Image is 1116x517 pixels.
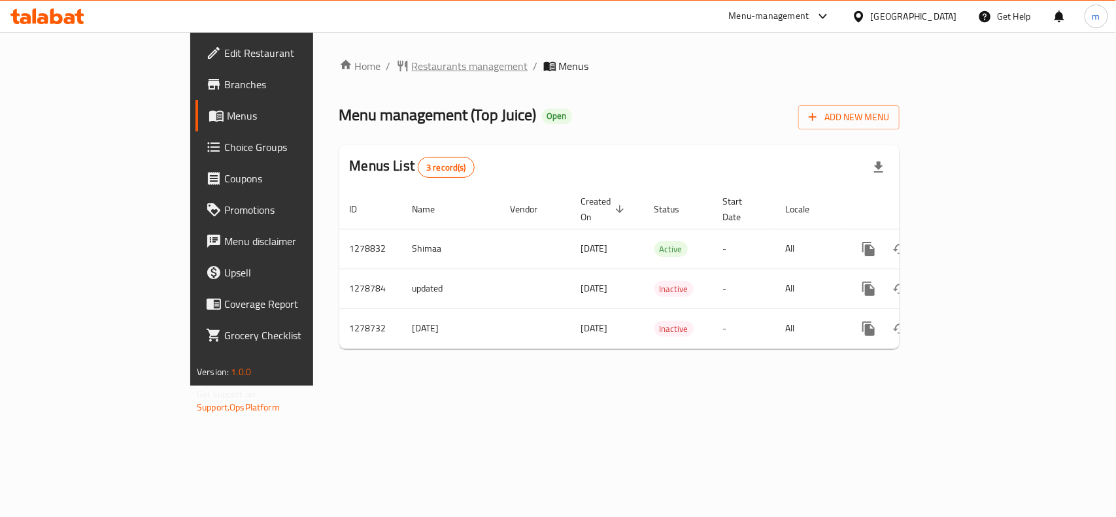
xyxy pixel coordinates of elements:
a: Promotions [195,194,377,225]
li: / [533,58,538,74]
span: Open [542,110,572,122]
span: Menu management ( Top Juice ) [339,100,537,129]
span: Grocery Checklist [224,327,366,343]
span: m [1092,9,1100,24]
th: Actions [843,190,989,229]
div: Inactive [654,321,694,337]
div: Menu-management [729,8,809,24]
span: Menus [227,108,366,124]
span: [DATE] [581,320,608,337]
span: Choice Groups [224,139,366,155]
a: Branches [195,69,377,100]
table: enhanced table [339,190,989,349]
div: Total records count [418,157,475,178]
span: [DATE] [581,280,608,297]
div: Export file [863,152,894,183]
span: Add New Menu [809,109,889,125]
span: Vendor [511,201,555,217]
a: Upsell [195,257,377,288]
span: Upsell [224,265,366,280]
span: Coverage Report [224,296,366,312]
span: Inactive [654,322,694,337]
span: Locale [786,201,827,217]
nav: breadcrumb [339,58,900,74]
span: Active [654,242,688,257]
button: Change Status [885,233,916,265]
span: ID [350,201,375,217]
td: All [775,229,843,269]
span: 1.0.0 [231,363,251,380]
a: Support.OpsPlatform [197,399,280,416]
div: Open [542,108,572,124]
td: - [713,269,775,309]
td: [DATE] [402,309,500,348]
button: more [853,233,885,265]
td: All [775,269,843,309]
td: Shimaa [402,229,500,269]
a: Menus [195,100,377,131]
a: Restaurants management [396,58,528,74]
a: Choice Groups [195,131,377,163]
li: / [386,58,391,74]
span: Start Date [723,193,760,225]
span: Name [413,201,452,217]
div: [GEOGRAPHIC_DATA] [871,9,957,24]
a: Menu disclaimer [195,225,377,257]
td: - [713,309,775,348]
button: Add New Menu [798,105,900,129]
span: Restaurants management [412,58,528,74]
a: Grocery Checklist [195,320,377,351]
button: more [853,273,885,305]
span: Menu disclaimer [224,233,366,249]
td: All [775,309,843,348]
span: 3 record(s) [418,161,474,174]
a: Edit Restaurant [195,37,377,69]
span: Version: [197,363,229,380]
h2: Menus List [350,156,475,178]
td: - [713,229,775,269]
span: Created On [581,193,628,225]
span: Menus [559,58,589,74]
span: Edit Restaurant [224,45,366,61]
span: Status [654,201,697,217]
span: Promotions [224,202,366,218]
span: Inactive [654,282,694,297]
button: Change Status [885,273,916,305]
span: Coupons [224,171,366,186]
span: Get support on: [197,386,257,403]
span: Branches [224,76,366,92]
span: [DATE] [581,240,608,257]
a: Coverage Report [195,288,377,320]
a: Coupons [195,163,377,194]
div: Active [654,241,688,257]
div: Inactive [654,281,694,297]
button: more [853,313,885,344]
td: updated [402,269,500,309]
button: Change Status [885,313,916,344]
